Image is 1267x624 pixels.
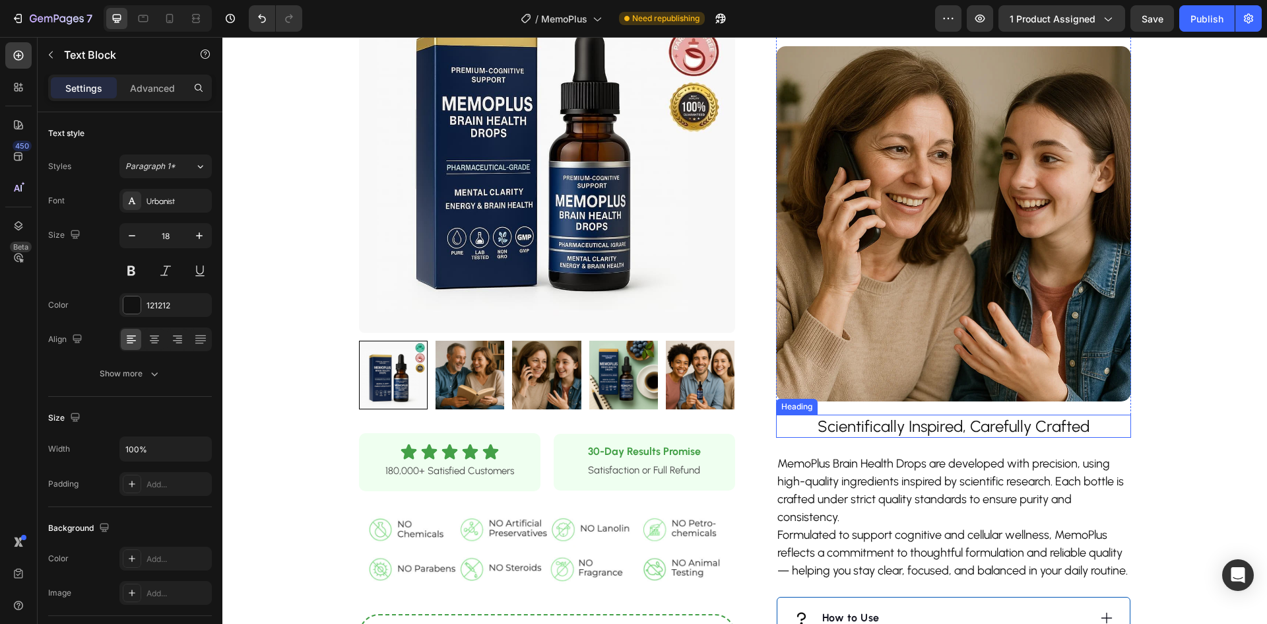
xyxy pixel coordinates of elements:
[1010,12,1095,26] span: 1 product assigned
[120,437,211,461] input: Auto
[146,300,209,312] div: 121212
[556,364,593,376] div: Heading
[137,468,513,563] img: gempages_564206045296067379-a8b18ad8-3d33-4a68-b50c-866eee26f037.jpg
[146,588,209,600] div: Add...
[48,299,69,311] div: Color
[632,13,699,24] span: Need republishing
[48,226,83,244] div: Size
[10,242,32,252] div: Beta
[146,479,209,491] div: Add...
[367,304,436,372] img: MemoPlus Brain Health Drops bottle beside a notebook and coffee, promoting cognitive support and ...
[554,9,909,364] img: gempages_564206045296067379-4c13c8b0-e18b-48df-886f-ac50b954e858.jpg
[48,362,212,386] button: Show more
[998,5,1125,32] button: 1 product assigned
[146,195,209,207] div: Urbanist
[1179,5,1235,32] button: Publish
[100,367,161,380] div: Show more
[158,425,297,443] p: 180,000+ Satisfied Customers
[352,425,492,442] p: Satisfaction or Full Refund
[1222,559,1254,591] div: Open Intercom Messenger
[48,127,84,139] div: Text style
[48,409,83,427] div: Size
[13,141,32,151] div: 450
[600,574,657,587] strong: How to Use
[64,47,176,63] p: Text Block
[48,587,71,599] div: Image
[535,12,538,26] span: /
[5,5,98,32] button: 7
[125,160,176,172] span: Paragraph 1*
[65,81,102,95] p: Settings
[249,5,302,32] div: Undo/Redo
[86,11,92,26] p: 7
[48,331,85,349] div: Align
[213,304,282,372] img: Happy couple reading a book together, enjoying quality time and sharing a smile.
[351,407,493,423] h2: 30-Day Results Promise
[48,478,79,490] div: Padding
[555,418,907,489] p: MemoPlus Brain Health Drops are developed with precision, using high-quality ingredients inspired...
[48,195,65,207] div: Font
[555,489,907,543] p: Formulated to support cognitive and cellular wellness, MemoPlus reflects a commitment to thoughtf...
[119,155,212,178] button: Paragraph 1*
[1142,13,1163,24] span: Save
[290,304,358,372] img: Smiling woman talking on the phone with a girl, sharing a joyful moment and engaging in conversat...
[1190,12,1223,26] div: Publish
[146,553,209,565] div: Add...
[48,553,69,565] div: Color
[130,81,175,95] p: Advanced
[1130,5,1174,32] button: Save
[222,37,1267,624] iframe: Design area
[48,443,70,455] div: Width
[48,160,71,172] div: Styles
[554,378,909,401] h2: Scientifically Inspired, Carefully Crafted
[443,304,512,372] img: Three happy individuals holding MemoPlus Brain Health Drops, promoting cognitive function and ove...
[541,12,587,26] span: MemoPlus
[48,520,112,537] div: Background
